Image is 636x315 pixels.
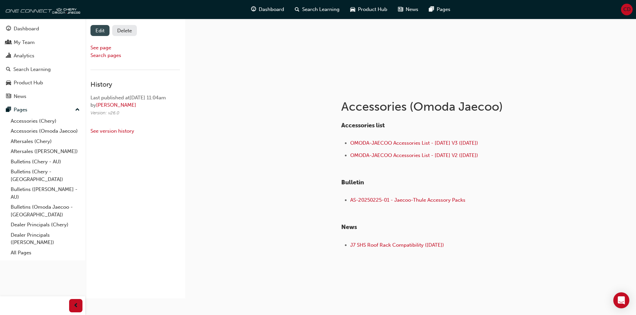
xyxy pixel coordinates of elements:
[350,140,478,146] a: OMODA-JAECOO Accessories List - [DATE] V3 ([DATE])
[90,52,121,58] a: Search pages
[14,25,39,33] div: Dashboard
[6,53,11,59] span: chart-icon
[341,99,560,114] h1: Accessories (Omoda Jaecoo)
[6,80,11,86] span: car-icon
[3,23,82,35] a: Dashboard
[3,50,82,62] a: Analytics
[613,292,629,308] div: Open Intercom Messenger
[621,4,633,15] button: CD
[90,81,180,88] h3: History
[90,101,180,109] div: by
[251,5,256,14] span: guage-icon
[3,90,82,103] a: News
[424,3,456,16] a: pages-iconPages
[406,6,418,13] span: News
[350,152,478,158] a: OMODA-JAECOO Accessories List - [DATE] V2 ([DATE])
[246,3,289,16] a: guage-iconDashboard
[14,52,34,60] div: Analytics
[3,63,82,76] a: Search Learning
[14,93,26,100] div: News
[8,146,82,157] a: Aftersales ([PERSON_NAME])
[3,36,82,49] a: My Team
[259,6,284,13] span: Dashboard
[6,67,11,73] span: search-icon
[429,5,434,14] span: pages-icon
[358,6,387,13] span: Product Hub
[393,3,424,16] a: news-iconNews
[3,77,82,89] a: Product Hub
[90,45,111,51] a: See page
[90,94,180,102] div: Last published at [DATE] 11:04am
[13,66,51,73] div: Search Learning
[350,5,355,14] span: car-icon
[8,136,82,147] a: Aftersales (Chery)
[90,25,110,36] a: Edit
[350,242,444,248] a: J7 SHS Roof Rack Compatibility ([DATE])
[3,104,82,116] button: Pages
[8,167,82,184] a: Bulletins (Chery - [GEOGRAPHIC_DATA])
[8,126,82,136] a: Accessories (Omoda Jaecoo)
[6,94,11,100] span: news-icon
[8,184,82,202] a: Bulletins ([PERSON_NAME] - AU)
[112,25,137,36] button: Delete
[8,202,82,220] a: Bulletins (Omoda Jaecoo - [GEOGRAPHIC_DATA])
[90,110,120,116] span: Version: v 26 . 0
[75,106,80,114] span: up-icon
[350,197,465,203] a: AS-20250225-01 - Jaecoo-Thule Accessory Packs
[8,220,82,230] a: Dealer Principals (Chery)
[341,122,385,129] span: Accessories list
[295,5,299,14] span: search-icon
[6,107,11,113] span: pages-icon
[289,3,345,16] a: search-iconSearch Learning
[341,179,364,186] span: Bulletin
[96,102,136,108] a: [PERSON_NAME]
[8,116,82,126] a: Accessories (Chery)
[8,230,82,248] a: Dealer Principals ([PERSON_NAME])
[6,40,11,46] span: people-icon
[437,6,450,13] span: Pages
[341,223,357,231] span: ​News
[73,302,78,310] span: prev-icon
[302,6,340,13] span: Search Learning
[8,157,82,167] a: Bulletins (Chery - AU)
[3,3,80,16] img: oneconnect
[398,5,403,14] span: news-icon
[623,6,631,13] span: CD
[14,79,43,87] div: Product Hub
[14,39,35,46] div: My Team
[14,106,27,114] div: Pages
[3,21,82,104] button: DashboardMy TeamAnalyticsSearch LearningProduct HubNews
[6,26,11,32] span: guage-icon
[8,248,82,258] a: All Pages
[90,128,134,134] a: See version history
[345,3,393,16] a: car-iconProduct Hub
